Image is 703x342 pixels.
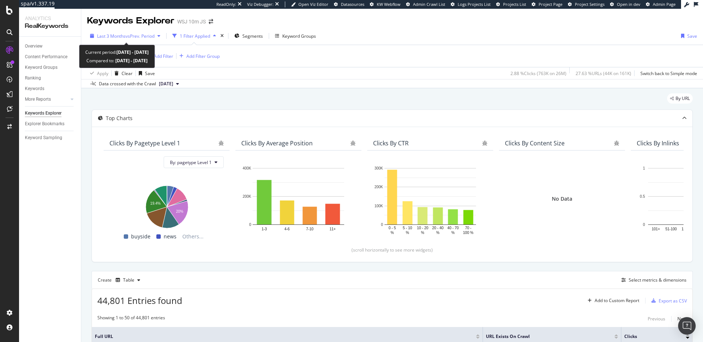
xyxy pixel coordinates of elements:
[261,227,267,231] text: 1-3
[678,317,696,335] div: Open Intercom Messenger
[247,1,274,7] div: Viz Debugger:
[25,96,51,103] div: More Reports
[648,316,665,322] div: Previous
[377,1,401,7] span: KW Webflow
[241,164,356,235] div: A chart.
[373,140,409,147] div: Clicks By CTR
[112,67,133,79] button: Clear
[25,109,76,117] a: Keywords Explorer
[25,53,67,61] div: Content Performance
[610,1,640,7] a: Open in dev
[25,42,76,50] a: Overview
[25,64,76,71] a: Keyword Groups
[653,1,676,7] span: Admin Page
[629,277,687,283] div: Select metrics & dimensions
[284,227,290,231] text: 4-6
[123,278,134,282] div: Table
[164,232,176,241] span: news
[350,141,356,146] div: bug
[465,226,471,230] text: 70 -
[447,226,459,230] text: 40 - 70
[156,79,182,88] button: [DATE]
[272,30,319,42] button: Keyword Groups
[637,140,679,147] div: Clicks By Inlinks
[417,226,429,230] text: 10 - 20
[126,33,155,39] span: vs Prev. Period
[576,70,631,77] div: 27.63 % URLs ( 44K on 161K )
[87,67,108,79] button: Apply
[646,1,676,7] a: Admin Page
[25,64,57,71] div: Keyword Groups
[643,223,645,227] text: 0
[85,48,149,56] div: Current period:
[375,204,383,208] text: 100K
[101,247,684,253] div: (scroll horizontally to see more widgets)
[99,81,156,87] div: Data crossed with the Crawl
[145,70,155,77] div: Save
[249,223,251,227] text: 0
[97,33,126,39] span: Last 3 Months
[25,120,64,128] div: Explorer Bookmarks
[614,141,619,146] div: bug
[451,231,455,235] text: %
[186,53,220,59] div: Add Filter Group
[637,67,697,79] button: Switch back to Simple mode
[306,227,313,231] text: 7-10
[585,295,639,306] button: Add to Custom Report
[25,85,44,93] div: Keywords
[496,1,526,7] a: Projects List
[25,53,76,61] a: Content Performance
[510,70,566,77] div: 2.88 % Clicks ( 763K on 26M )
[291,1,328,7] a: Open Viz Editor
[176,209,183,213] text: 20%
[114,57,148,64] b: [DATE] - [DATE]
[25,134,76,142] a: Keyword Sampling
[640,194,645,198] text: 0.5
[503,1,526,7] span: Projects List
[648,315,665,323] button: Previous
[113,274,143,286] button: Table
[109,182,224,229] svg: A chart.
[373,164,487,235] div: A chart.
[25,96,68,103] a: More Reports
[406,1,445,7] a: Admin Crawl List
[458,1,491,7] span: Logs Projects List
[648,295,687,306] button: Export as CSV
[643,166,645,170] text: 1
[505,140,565,147] div: Clicks By Content Size
[25,109,62,117] div: Keywords Explorer
[552,195,572,202] div: No Data
[665,227,677,231] text: 51-100
[640,70,697,77] div: Switch back to Simple mode
[97,70,108,77] div: Apply
[432,226,444,230] text: 20 - 40
[176,52,220,60] button: Add Filter Group
[243,166,252,170] text: 400K
[150,201,160,205] text: 19.4%
[95,333,465,340] span: Full URL
[617,1,640,7] span: Open in dev
[25,74,41,82] div: Ranking
[413,1,445,7] span: Admin Crawl List
[231,30,266,42] button: Segments
[209,19,213,24] div: arrow-right-arrow-left
[539,1,562,7] span: Project Page
[334,1,364,7] a: Datasources
[677,316,687,322] div: Next
[282,33,316,39] div: Keyword Groups
[25,15,75,22] div: Analytics
[144,52,173,60] button: Add Filter
[341,1,364,7] span: Datasources
[97,294,182,306] span: 44,801 Entries found
[436,231,439,235] text: %
[381,223,383,227] text: 0
[370,1,401,7] a: KW Webflow
[216,1,236,7] div: ReadOnly:
[375,166,383,170] text: 300K
[388,226,396,230] text: 0 - 5
[25,120,76,128] a: Explorer Bookmarks
[667,93,693,104] div: legacy label
[406,231,409,235] text: %
[86,56,148,65] div: Compared to:
[568,1,605,7] a: Project Settings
